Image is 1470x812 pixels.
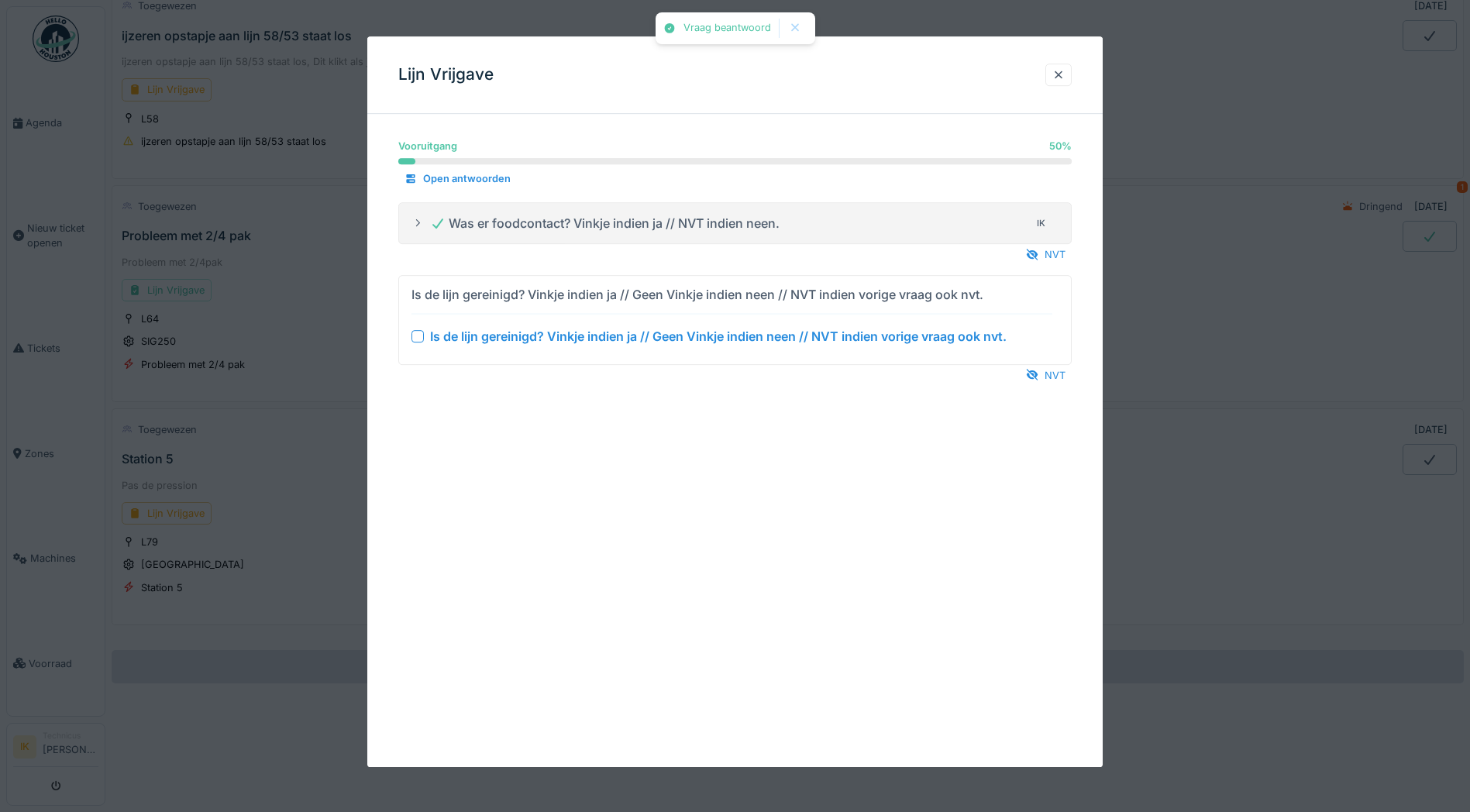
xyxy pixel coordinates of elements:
div: 50 % [1049,139,1072,153]
div: IK [1031,212,1052,234]
div: Vraag beantwoord [683,22,771,35]
div: Is de lijn gereinigd? Vinkje indien ja // Geen Vinkje indien neen // NVT indien vorige vraag ook ... [411,285,983,304]
div: Is de lijn gereinigd? Vinkje indien ja // Geen Vinkje indien neen // NVT indien vorige vraag ook ... [430,327,1007,346]
h3: Lijn Vrijgave [398,65,494,84]
div: Was er foodcontact? Vinkje indien ja // NVT indien neen. [430,214,780,232]
div: Vooruitgang [398,139,457,153]
div: Open antwoorden [398,169,517,190]
summary: Is de lijn gereinigd? Vinkje indien ja // Geen Vinkje indien neen // NVT indien vorige vraag ook ... [405,282,1065,358]
progress: 50 % [398,158,1072,164]
div: NVT [1020,365,1072,386]
summary: Was er foodcontact? Vinkje indien ja // NVT indien neen.IK [405,209,1065,238]
div: NVT [1020,245,1072,266]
